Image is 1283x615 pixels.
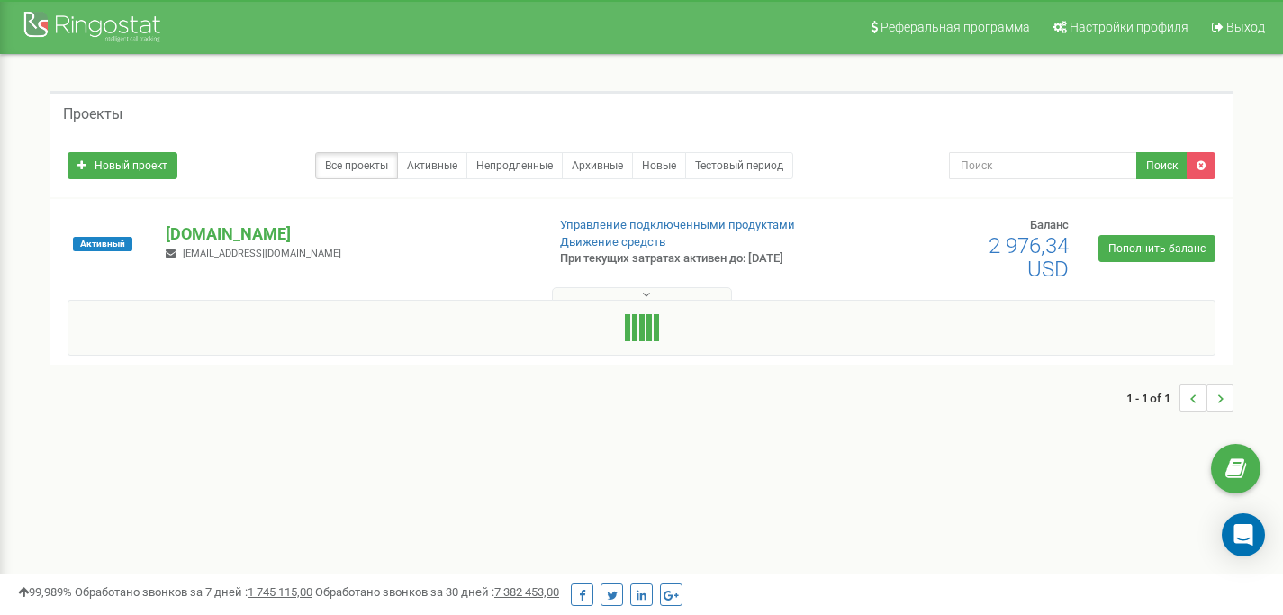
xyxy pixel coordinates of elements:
[989,233,1069,282] span: 2 976,34 USD
[560,250,827,267] p: При текущих затратах активен до: [DATE]
[949,152,1137,179] input: Поиск
[315,585,559,599] span: Обработано звонков за 30 дней :
[166,222,530,246] p: [DOMAIN_NAME]
[75,585,312,599] span: Обработано звонков за 7 дней :
[248,585,312,599] u: 1 745 115,00
[1030,218,1069,231] span: Баланс
[315,152,398,179] a: Все проекты
[632,152,686,179] a: Новые
[183,248,341,259] span: [EMAIL_ADDRESS][DOMAIN_NAME]
[1226,20,1265,34] span: Выход
[562,152,633,179] a: Архивные
[685,152,793,179] a: Тестовый период
[494,585,559,599] u: 7 382 453,00
[63,106,122,122] h5: Проекты
[881,20,1030,34] span: Реферальная программа
[1222,513,1265,556] div: Open Intercom Messenger
[73,237,132,251] span: Активный
[560,235,665,249] a: Движение средств
[466,152,563,179] a: Непродленные
[1098,235,1215,262] a: Пополнить баланс
[1070,20,1188,34] span: Настройки профиля
[68,152,177,179] a: Новый проект
[397,152,467,179] a: Активные
[18,585,72,599] span: 99,989%
[1136,152,1188,179] button: Поиск
[1126,384,1179,412] span: 1 - 1 of 1
[1126,366,1233,430] nav: ...
[560,218,795,231] a: Управление подключенными продуктами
